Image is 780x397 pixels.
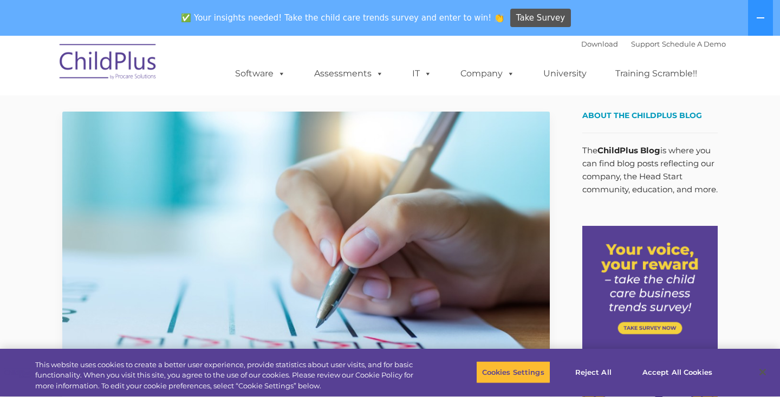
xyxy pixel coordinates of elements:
p: The is where you can find blog posts reflecting our company, the Head Start community, education,... [582,144,718,196]
button: Close [751,360,775,384]
a: IT [401,63,443,84]
button: Cookies Settings [476,361,550,383]
a: University [532,63,597,84]
img: ChildPlus by Procare Solutions [54,36,162,90]
a: Schedule A Demo [662,40,726,48]
img: Efficiency Boost: ChildPlus Online's Enhanced Family Pre-Application Process - Streamlining Appli... [62,112,550,386]
span: About the ChildPlus Blog [582,110,702,120]
font: | [581,40,726,48]
a: Assessments [303,63,394,84]
span: Take Survey [516,9,565,28]
button: Accept All Cookies [636,361,718,383]
a: Support [631,40,660,48]
button: Reject All [560,361,627,383]
strong: ChildPlus Blog [597,145,660,155]
a: Company [450,63,525,84]
span: ✅ Your insights needed! Take the child care trends survey and enter to win! 👏 [177,7,509,28]
a: Training Scramble!! [604,63,708,84]
a: Software [224,63,296,84]
div: This website uses cookies to create a better user experience, provide statistics about user visit... [35,360,429,392]
a: Take Survey [510,9,571,28]
a: Download [581,40,618,48]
